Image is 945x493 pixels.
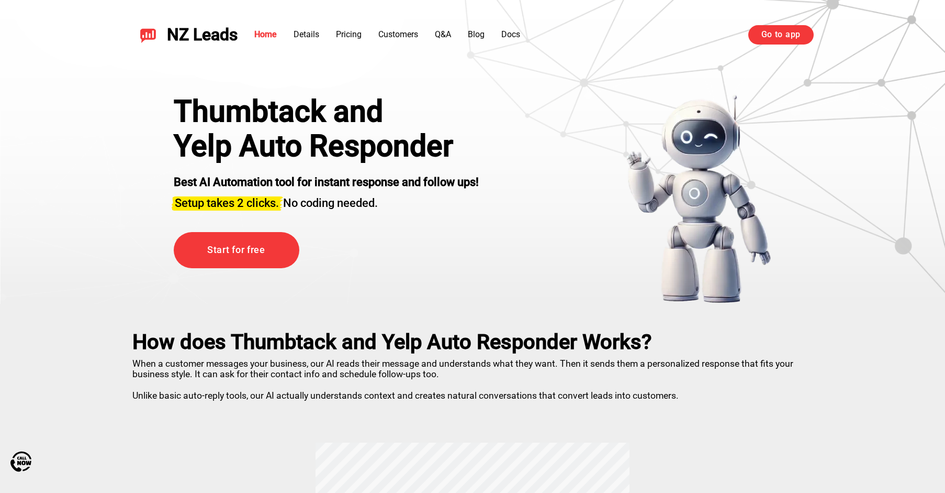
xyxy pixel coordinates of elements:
span: NZ Leads [167,25,238,45]
a: Blog [468,29,485,39]
img: NZ Leads logo [140,26,156,43]
a: Go to app [748,25,814,44]
a: Docs [501,29,520,39]
a: Pricing [336,29,362,39]
a: Details [294,29,319,39]
span: Setup takes 2 clicks. [175,196,279,210]
img: yelp bot [626,94,772,304]
a: Customers [378,29,418,39]
h2: How does Thumbtack and Yelp Auto Responder Works? [132,330,813,354]
a: Q&A [435,29,451,39]
a: Start for free [174,232,299,268]
div: Thumbtack and [174,94,479,129]
strong: Best AI Automation tool for instant response and follow ups! [174,176,479,189]
h3: No coding needed. [174,190,479,211]
p: When a customer messages your business, our AI reads their message and understands what they want... [132,354,813,401]
h1: Yelp Auto Responder [174,129,479,163]
img: Call Now [10,451,31,472]
a: Home [254,29,277,39]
